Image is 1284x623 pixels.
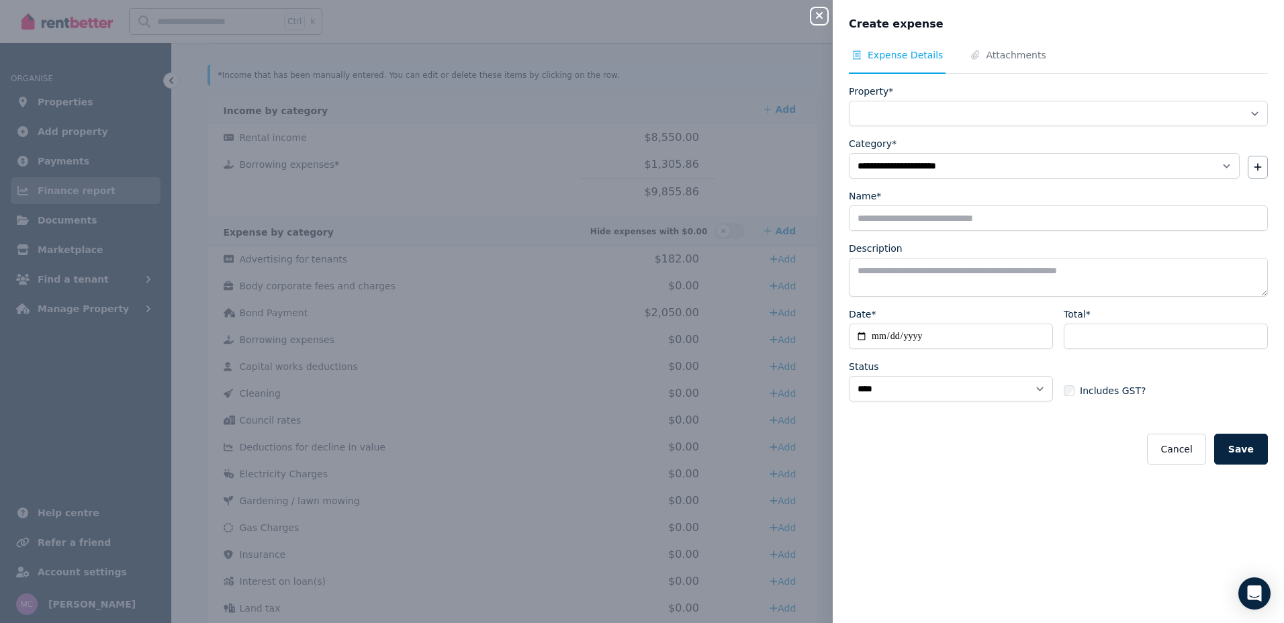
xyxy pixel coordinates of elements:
span: Create expense [849,16,944,32]
button: Save [1214,434,1268,465]
label: Description [849,242,903,255]
label: Property* [849,85,893,98]
input: Includes GST? [1064,385,1074,396]
label: Total* [1064,307,1091,321]
span: Includes GST? [1080,384,1146,397]
label: Date* [849,307,876,321]
span: Attachments [986,48,1046,62]
span: Expense Details [868,48,943,62]
label: Name* [849,189,881,203]
button: Cancel [1147,434,1205,465]
nav: Tabs [849,48,1268,74]
label: Category* [849,137,897,150]
div: Open Intercom Messenger [1238,577,1271,610]
label: Status [849,360,879,373]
